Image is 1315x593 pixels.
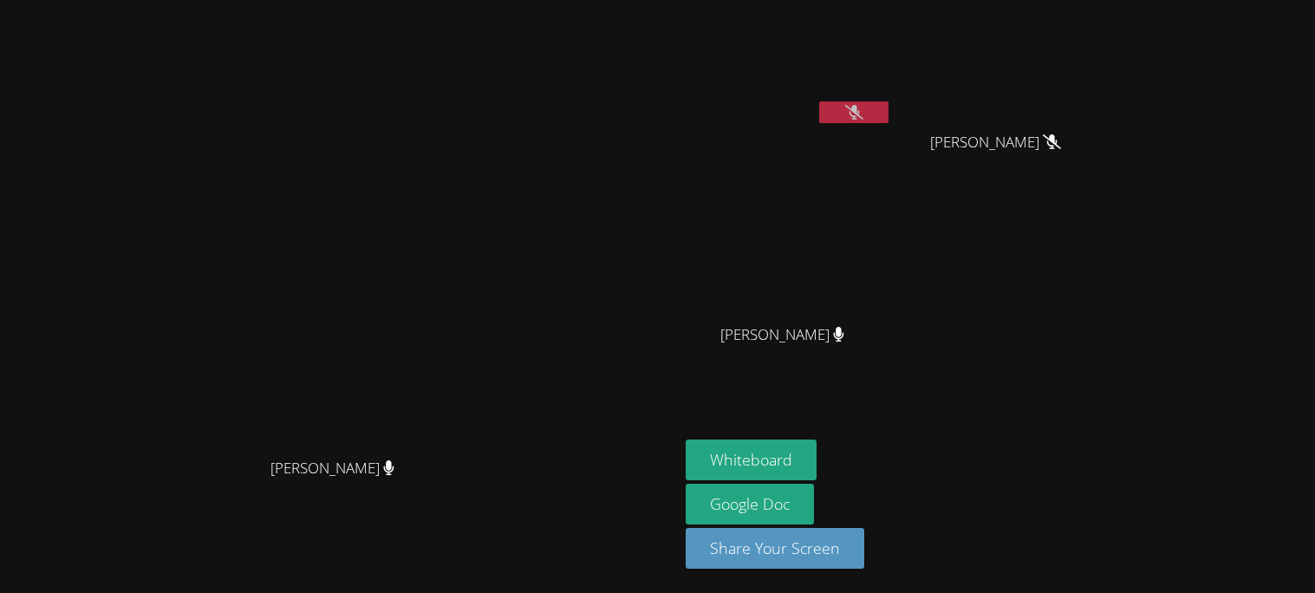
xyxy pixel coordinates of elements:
[720,323,844,348] span: [PERSON_NAME]
[686,528,864,569] button: Share Your Screen
[686,484,814,525] a: Google Doc
[686,440,817,480] button: Whiteboard
[930,130,1061,155] span: [PERSON_NAME]
[270,456,394,481] span: [PERSON_NAME]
